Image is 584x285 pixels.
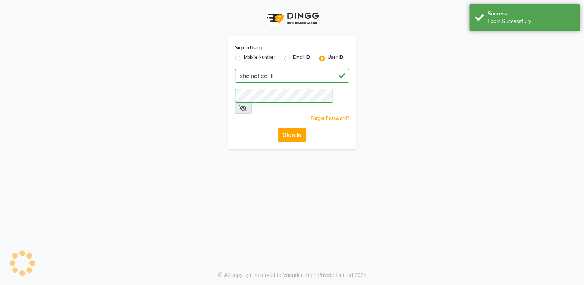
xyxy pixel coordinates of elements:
button: Sign In [278,128,306,142]
label: User ID [328,54,343,63]
input: Username [235,89,332,103]
input: Username [235,69,349,83]
a: Forgot Password? [311,115,349,121]
label: Sign In Using: [235,44,263,51]
div: Success [488,10,574,18]
div: Login Successfully. [488,18,574,25]
img: logo1.svg [263,7,321,29]
label: Email ID [293,54,310,63]
label: Mobile Number [244,54,275,63]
